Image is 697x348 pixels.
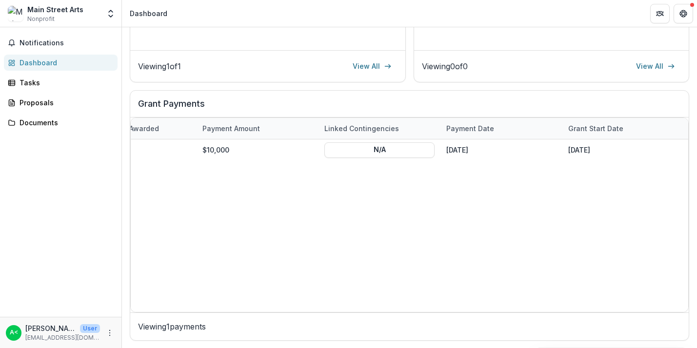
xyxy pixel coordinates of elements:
button: N/A [324,142,435,157]
p: Viewing 1 of 1 [138,60,181,72]
p: Viewing 0 of 0 [422,60,468,72]
div: Grant start date [562,123,629,134]
span: Nonprofit [27,15,55,23]
div: Proposals [20,97,110,108]
button: Open entity switcher [104,4,118,23]
button: Get Help [674,4,693,23]
button: Partners [650,4,670,23]
div: $10,000 [75,139,197,160]
div: Payment date [440,123,500,134]
p: [EMAIL_ADDRESS][DOMAIN_NAME] [25,333,100,342]
span: Notifications [20,39,114,47]
div: Dashboard [20,58,110,68]
p: User [80,324,100,333]
div: Payment Amount [197,123,266,134]
a: View All [630,58,681,74]
a: View All [347,58,398,74]
div: Main Street Arts [27,4,83,15]
p: Viewing 1 payments [138,321,681,332]
div: Documents [20,117,110,128]
div: Ashley Storrow <ashley@mainstreetarts.org> [10,329,18,336]
div: $10,000 [197,139,319,160]
div: [DATE] [440,139,562,160]
img: Main Street Arts [8,6,23,21]
button: More [104,327,116,339]
nav: breadcrumb [126,6,171,20]
div: [DATE] [562,139,684,160]
h2: Grant Payments [138,98,681,117]
div: Tasks [20,77,110,88]
div: Linked Contingencies [319,123,405,134]
div: Dashboard [130,8,167,19]
p: [PERSON_NAME] <[PERSON_NAME][EMAIL_ADDRESS][DOMAIN_NAME]> [25,323,76,333]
